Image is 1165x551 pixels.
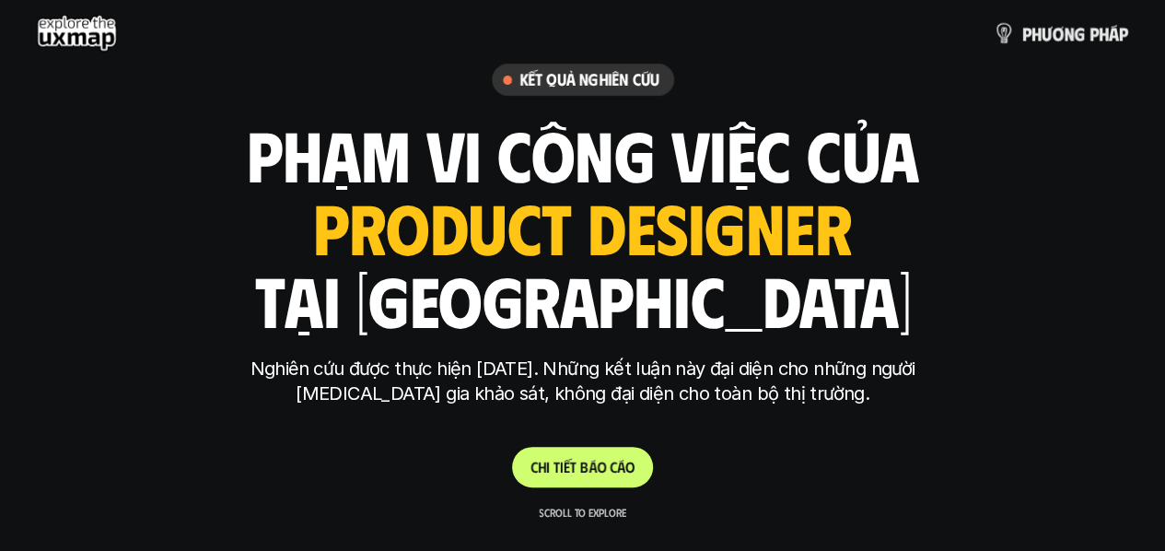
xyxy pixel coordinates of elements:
[1074,23,1085,43] span: g
[238,357,928,406] p: Nghiên cứu được thực hiện [DATE]. Những kết luận này đại diện cho những người [MEDICAL_DATA] gia ...
[564,458,570,475] span: ế
[560,458,564,475] span: i
[512,447,653,487] a: Chitiếtbáocáo
[1031,23,1042,43] span: h
[1052,23,1064,43] span: ơ
[580,458,588,475] span: b
[1119,23,1128,43] span: p
[625,458,635,475] span: o
[530,458,538,475] span: C
[1099,23,1109,43] span: h
[254,261,911,338] h1: tại [GEOGRAPHIC_DATA]
[1022,23,1031,43] span: p
[993,15,1128,52] a: phươngpháp
[610,458,617,475] span: c
[1064,23,1074,43] span: n
[1089,23,1099,43] span: p
[519,69,659,90] h6: Kết quả nghiên cứu
[247,115,919,193] h1: phạm vi công việc của
[1109,23,1119,43] span: á
[570,458,577,475] span: t
[553,458,560,475] span: t
[588,458,597,475] span: á
[617,458,625,475] span: á
[1042,23,1052,43] span: ư
[597,458,606,475] span: o
[546,458,550,475] span: i
[538,458,546,475] span: h
[539,506,626,519] p: Scroll to explore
